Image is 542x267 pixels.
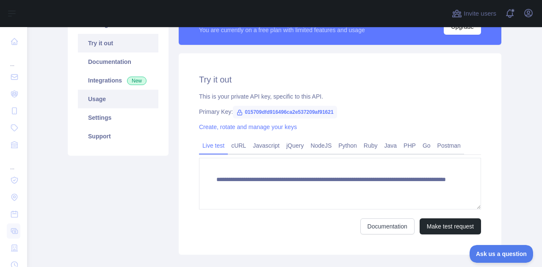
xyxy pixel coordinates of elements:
a: Go [419,139,434,152]
div: This is your private API key, specific to this API. [199,92,481,101]
a: Support [78,127,158,146]
a: Postman [434,139,464,152]
a: Settings [78,108,158,127]
div: ... [7,154,20,171]
span: Invite users [464,9,496,19]
a: NodeJS [307,139,335,152]
h2: Try it out [199,74,481,85]
a: Documentation [360,218,415,234]
span: 015709dfd916496ca2e537209af91621 [233,106,337,118]
a: Python [335,139,360,152]
a: jQuery [283,139,307,152]
div: You are currently on a free plan with limited features and usage [199,26,365,34]
button: Make test request [420,218,481,234]
span: New [127,77,147,85]
a: Integrations New [78,71,158,90]
div: Primary Key: [199,107,481,116]
a: Ruby [360,139,381,152]
a: cURL [228,139,249,152]
a: Usage [78,90,158,108]
div: ... [7,51,20,68]
button: Invite users [450,7,498,20]
a: PHP [400,139,419,152]
a: Live test [199,139,228,152]
iframe: Toggle Customer Support [470,245,534,263]
a: Javascript [249,139,283,152]
a: Documentation [78,52,158,71]
a: Java [381,139,401,152]
a: Create, rotate and manage your keys [199,124,297,130]
a: Try it out [78,34,158,52]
